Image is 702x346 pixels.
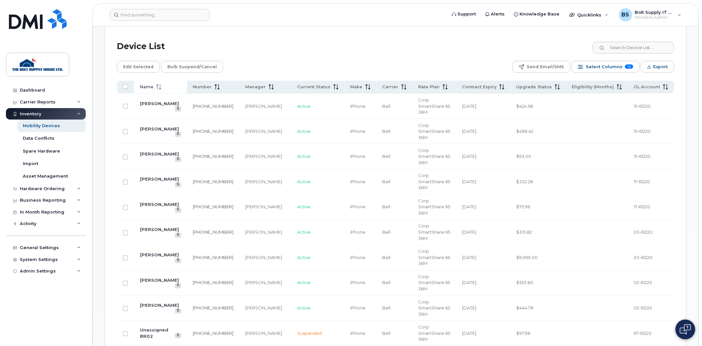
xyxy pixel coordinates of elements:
div: [PERSON_NAME] [246,280,285,286]
span: [DATE] [462,179,477,185]
span: [DATE] [462,154,477,159]
span: 02-61220 [634,305,652,311]
span: Active [297,230,311,235]
span: Corp SmartShare 65 36M [418,223,451,241]
div: [PERSON_NAME] [246,179,285,185]
div: [PERSON_NAME] [246,305,285,311]
span: GL Account [634,84,660,90]
a: [PHONE_NUMBER] [193,331,234,336]
span: iPhone [351,255,366,260]
span: [DATE] [462,204,477,210]
span: Corp SmartShare 65 36M [418,148,451,165]
span: Bell [383,331,391,336]
span: Manager [246,84,266,90]
span: Active [297,179,311,185]
span: 15-61220 [634,129,651,134]
a: [PHONE_NUMBER] [193,255,234,260]
span: iPhone [351,129,366,134]
span: Active [297,305,311,311]
a: View Last Bill [175,309,181,314]
span: $313.82 [517,230,532,235]
span: Corp SmartShare 65 36M [418,198,451,216]
button: Edit Selected [117,61,160,73]
span: [DATE] [462,230,477,235]
span: Bell [383,103,391,109]
span: Bell [383,154,391,159]
button: Select Columns 12 [572,61,640,73]
span: 15-61220 [634,103,651,109]
span: iPhone [351,280,366,285]
span: [DATE] [462,255,477,260]
span: Corp SmartShare 65 36M [418,123,451,140]
span: Bulk Suspend/Cancel [167,62,217,72]
span: Carrier [383,84,399,90]
span: Active [297,129,311,134]
span: [DATE] [462,331,477,336]
a: [PERSON_NAME] [140,101,179,106]
a: View Last Bill [175,233,181,238]
span: $75.96 [517,204,530,210]
a: View Last Bill [175,106,181,111]
span: Active [297,103,311,109]
span: $332.28 [517,179,533,185]
span: Bell [383,230,391,235]
span: iPhone [351,305,366,311]
span: Edit Selected [123,62,153,72]
span: Eligibility (Months) [572,84,614,90]
div: [PERSON_NAME] [246,128,285,134]
a: [PHONE_NUMBER] [193,305,234,311]
a: View Last Bill [175,283,181,288]
a: [PERSON_NAME] [140,177,179,182]
span: Active [297,154,311,159]
div: [PERSON_NAME] [246,331,285,337]
a: [PERSON_NAME] [140,126,179,131]
a: View Last Bill [175,183,181,187]
span: $444.78 [517,305,534,311]
a: [PHONE_NUMBER] [193,129,234,134]
span: iPhone [351,179,366,185]
span: Alerts [491,11,505,17]
span: Bell [383,179,391,185]
span: 02-61220 [634,280,652,285]
span: Rate Plan [418,84,440,90]
span: Corp SmartShare 65 36M [418,249,451,266]
span: Bolt Supply IT Support [635,10,675,15]
span: Active [297,255,311,260]
span: Make [351,84,363,90]
span: Suspended [297,331,322,336]
button: Export [641,61,674,73]
div: Bolt Supply IT Support [615,8,686,21]
span: Wireless Admin [635,15,675,20]
span: BS [622,11,629,19]
span: Export [653,62,668,72]
a: View Last Bill [175,258,181,263]
span: Number [193,84,212,90]
div: [PERSON_NAME] [246,255,285,261]
a: [PHONE_NUMBER] [193,103,234,109]
span: Corp SmartShare 65 36M [418,97,451,115]
span: [DATE] [462,103,477,109]
a: Knowledge Base [510,8,564,21]
div: [PERSON_NAME] [246,154,285,160]
div: [PERSON_NAME] [246,103,285,109]
a: [PERSON_NAME] [140,151,179,157]
span: Contract Expiry [462,84,497,90]
span: 03-61220 [634,255,653,260]
span: $424.58 [517,103,533,109]
span: [DATE] [462,280,477,285]
div: Device List [117,38,165,55]
div: [PERSON_NAME] [246,229,285,236]
span: Bell [383,305,391,311]
a: [PHONE_NUMBER] [193,280,234,285]
span: Active [297,204,311,210]
span: 12 [625,65,633,69]
span: Active [297,280,311,285]
span: 15-61220 [634,154,651,159]
a: Unassigned BR02 [140,328,168,339]
a: [PERSON_NAME] [140,278,179,283]
a: Support [448,8,481,21]
span: 17-61220 [634,179,651,185]
span: iPhone [351,331,366,336]
a: [PERSON_NAME] [140,202,179,207]
span: Corp SmartShare 65 36M [418,274,451,292]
